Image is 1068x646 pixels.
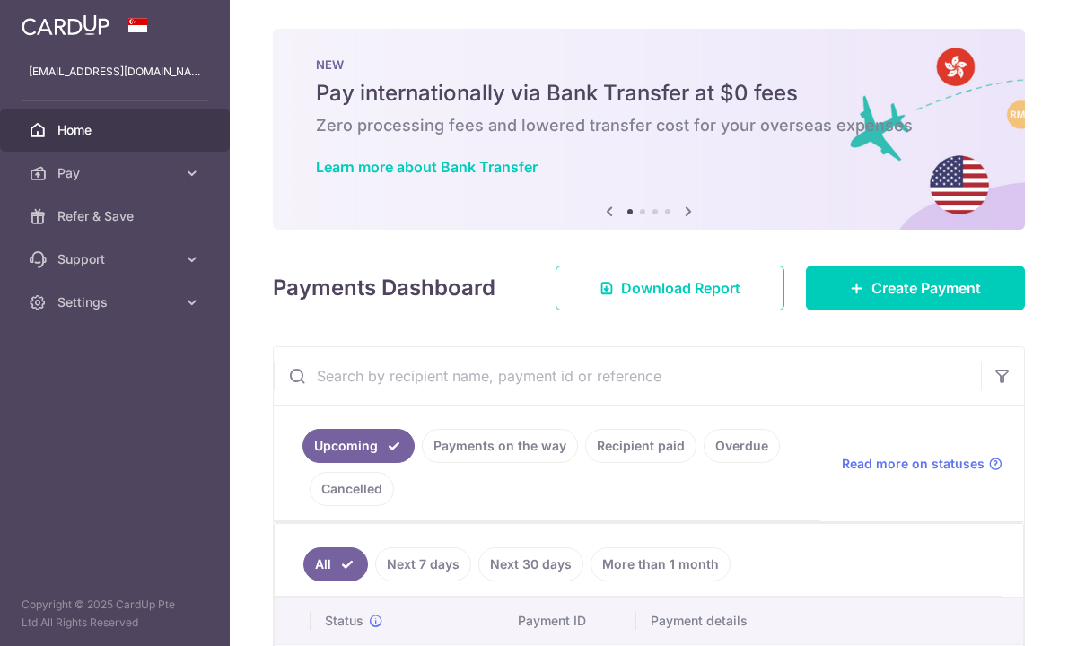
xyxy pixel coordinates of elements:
img: Bank transfer banner [273,29,1025,230]
span: Refer & Save [57,207,176,225]
a: Learn more about Bank Transfer [316,158,538,176]
a: Upcoming [302,429,415,463]
th: Payment ID [503,598,636,644]
h4: Payments Dashboard [273,272,495,304]
span: Pay [57,164,176,182]
h5: Pay internationally via Bank Transfer at $0 fees [316,79,982,108]
a: All [303,547,368,581]
a: Read more on statuses [842,455,1002,473]
span: Status [325,612,363,630]
a: Payments on the way [422,429,578,463]
a: Download Report [556,266,784,310]
a: Cancelled [310,472,394,506]
a: Overdue [704,429,780,463]
a: Create Payment [806,266,1025,310]
p: NEW [316,57,982,72]
h6: Zero processing fees and lowered transfer cost for your overseas expenses [316,115,982,136]
span: Support [57,250,176,268]
a: Recipient paid [585,429,696,463]
span: Download Report [621,277,740,299]
span: Home [57,121,176,139]
span: Read more on statuses [842,455,985,473]
p: [EMAIL_ADDRESS][DOMAIN_NAME] [29,63,201,81]
a: Next 7 days [375,547,471,581]
a: Next 30 days [478,547,583,581]
span: Create Payment [871,277,981,299]
span: Settings [57,293,176,311]
input: Search by recipient name, payment id or reference [274,347,981,405]
img: CardUp [22,14,109,36]
a: More than 1 month [591,547,731,581]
